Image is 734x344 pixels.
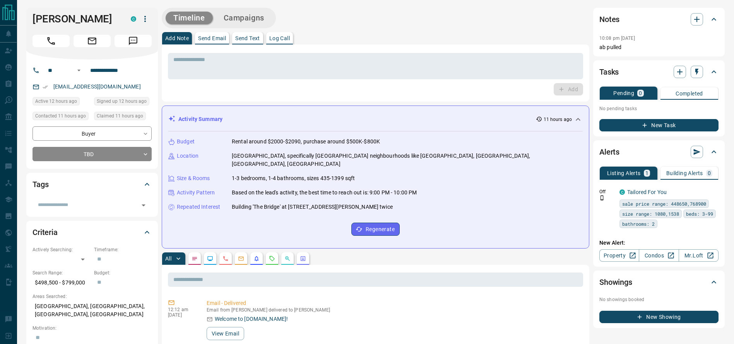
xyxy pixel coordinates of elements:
[627,189,667,195] a: Tailored For You
[33,269,90,276] p: Search Range:
[33,276,90,289] p: $498,500 - $799,000
[666,170,703,176] p: Building Alerts
[207,255,213,262] svg: Lead Browsing Activity
[599,63,719,81] div: Tasks
[599,296,719,303] p: No showings booked
[215,315,288,323] p: Welcome to [DOMAIN_NAME]!
[177,138,195,146] p: Budget
[165,36,189,41] p: Add Note
[622,210,679,218] span: size range: 1080,1538
[599,276,632,288] h2: Showings
[613,90,634,96] p: Pending
[679,249,719,262] a: Mr.Loft
[351,223,400,236] button: Regenerate
[639,249,679,262] a: Condos
[599,249,639,262] a: Property
[235,36,260,41] p: Send Text
[94,246,152,253] p: Timeframe:
[115,35,152,47] span: Message
[599,143,719,161] div: Alerts
[166,12,213,24] button: Timeline
[177,174,210,182] p: Size & Rooms
[269,255,275,262] svg: Requests
[33,226,58,238] h2: Criteria
[198,36,226,41] p: Send Email
[177,203,220,211] p: Repeated Interest
[686,210,713,218] span: beds: 3-99
[94,97,152,108] div: Thu Sep 11 2025
[676,91,703,96] p: Completed
[33,178,48,191] h2: Tags
[599,311,719,323] button: New Showing
[253,255,260,262] svg: Listing Alerts
[33,223,152,242] div: Criteria
[177,152,198,160] p: Location
[599,239,719,247] p: New Alert:
[622,200,706,208] span: sale price range: 448650,768900
[708,170,711,176] p: 0
[97,112,143,120] span: Claimed 11 hours ago
[599,66,619,78] h2: Tasks
[207,327,244,340] button: View Email
[35,97,77,105] span: Active 12 hours ago
[639,90,642,96] p: 0
[544,116,572,123] p: 11 hours ago
[284,255,291,262] svg: Opportunities
[33,300,152,321] p: [GEOGRAPHIC_DATA], [GEOGRAPHIC_DATA], [GEOGRAPHIC_DATA], [GEOGRAPHIC_DATA]
[599,273,719,291] div: Showings
[177,189,215,197] p: Activity Pattern
[207,307,580,313] p: Email from [PERSON_NAME] delivered to [PERSON_NAME]
[33,147,152,161] div: TBD
[599,36,635,41] p: 10:08 pm [DATE]
[168,312,195,318] p: [DATE]
[232,189,417,197] p: Based on the lead's activity, the best time to reach out is: 9:00 PM - 10:00 PM
[131,16,136,22] div: condos.ca
[645,170,648,176] p: 1
[599,195,605,201] svg: Push Notification Only
[599,188,615,195] p: Off
[33,175,152,194] div: Tags
[74,66,84,75] button: Open
[599,103,719,114] p: No pending tasks
[232,138,380,146] p: Rental around $2000-$2090, purchase around $500K-$800K
[222,255,229,262] svg: Calls
[33,112,90,123] div: Thu Sep 11 2025
[33,246,90,253] p: Actively Searching:
[238,255,244,262] svg: Emails
[216,12,272,24] button: Campaigns
[269,36,290,41] p: Log Call
[94,112,152,123] div: Thu Sep 11 2025
[599,146,619,158] h2: Alerts
[53,83,141,90] a: [EMAIL_ADDRESS][DOMAIN_NAME]
[599,13,619,26] h2: Notes
[138,200,149,211] button: Open
[232,152,583,168] p: [GEOGRAPHIC_DATA], specifically [GEOGRAPHIC_DATA] neighbourhoods like [GEOGRAPHIC_DATA], [GEOGRAP...
[74,35,111,47] span: Email
[619,189,625,195] div: condos.ca
[33,293,152,300] p: Areas Searched:
[599,119,719,131] button: New Task
[35,112,86,120] span: Contacted 11 hours ago
[33,325,152,332] p: Motivation:
[168,307,195,312] p: 12:12 am
[300,255,306,262] svg: Agent Actions
[33,97,90,108] div: Thu Sep 11 2025
[599,10,719,29] div: Notes
[192,255,198,262] svg: Notes
[97,97,147,105] span: Signed up 12 hours ago
[599,43,719,51] p: ab pulled
[232,174,355,182] p: 1-3 bedrooms, 1-4 bathrooms, sizes 435-1399 sqft
[622,220,655,228] span: bathrooms: 2
[94,269,152,276] p: Budget:
[607,170,641,176] p: Listing Alerts
[207,299,580,307] p: Email - Delivered
[33,126,152,141] div: Buyer
[168,112,583,126] div: Activity Summary11 hours ago
[43,84,48,90] svg: Email Verified
[165,256,171,261] p: All
[33,13,119,25] h1: [PERSON_NAME]
[33,35,70,47] span: Call
[232,203,393,211] p: Building 'The Bridge' at [STREET_ADDRESS][PERSON_NAME] twice
[178,115,222,123] p: Activity Summary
